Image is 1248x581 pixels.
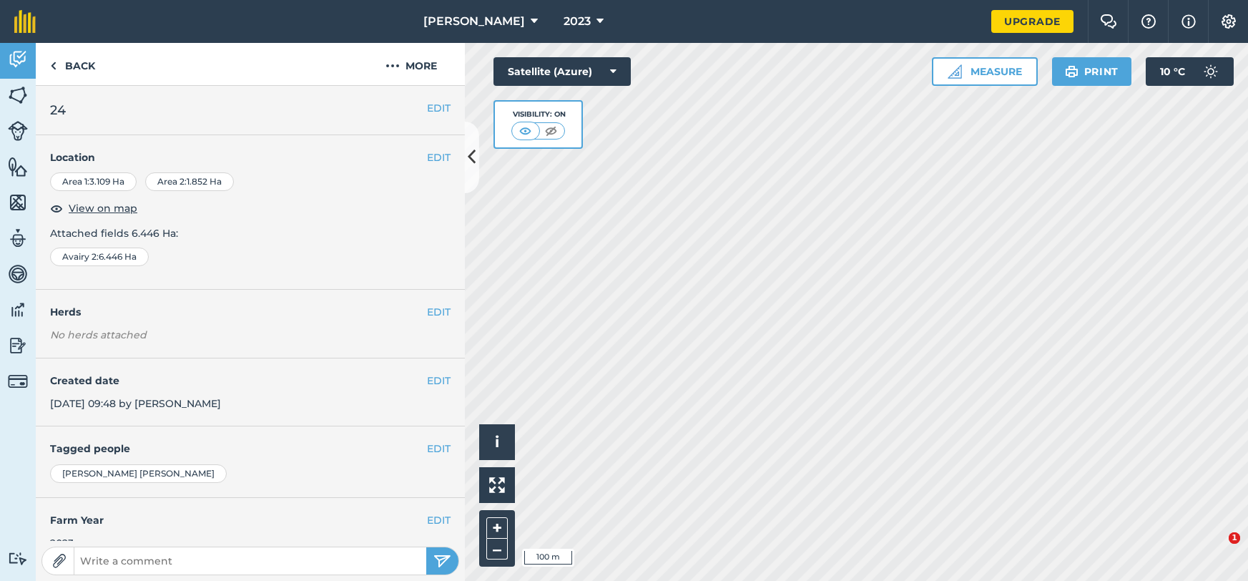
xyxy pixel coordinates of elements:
[8,335,28,356] img: svg+xml;base64,PD94bWwgdmVyc2lvbj0iMS4wIiBlbmNvZGluZz0idXRmLTgiPz4KPCEtLSBHZW5lcmF0b3I6IEFkb2JlIE...
[50,512,451,528] h4: Farm Year
[489,477,505,493] img: Four arrows, one pointing top left, one top right, one bottom right and the last bottom left
[50,304,465,320] h4: Herds
[479,424,515,460] button: i
[50,373,451,389] h4: Created date
[1052,57,1132,86] button: Print
[50,172,137,191] div: Area 1 : 3.109 Ha
[427,373,451,389] button: EDIT
[74,551,426,571] input: Write a comment
[564,13,591,30] span: 2023
[385,57,400,74] img: svg+xml;base64,PHN2ZyB4bWxucz0iaHR0cDovL3d3dy53My5vcmcvMjAwMC9zdmciIHdpZHRoPSIyMCIgaGVpZ2h0PSIyNC...
[1199,532,1234,567] iframe: Intercom live chat
[427,441,451,456] button: EDIT
[427,100,451,116] button: EDIT
[50,200,137,217] button: View on map
[1181,13,1196,30] img: svg+xml;base64,PHN2ZyB4bWxucz0iaHR0cDovL3d3dy53My5vcmcvMjAwMC9zdmciIHdpZHRoPSIxNyIgaGVpZ2h0PSIxNy...
[1229,532,1240,544] span: 1
[8,371,28,391] img: svg+xml;base64,PD94bWwgdmVyc2lvbj0iMS4wIiBlbmNvZGluZz0idXRmLTgiPz4KPCEtLSBHZW5lcmF0b3I6IEFkb2JlIE...
[50,200,63,217] img: svg+xml;base64,PHN2ZyB4bWxucz0iaHR0cDovL3d3dy53My5vcmcvMjAwMC9zdmciIHdpZHRoPSIxOCIgaGVpZ2h0PSIyNC...
[1065,63,1079,80] img: svg+xml;base64,PHN2ZyB4bWxucz0iaHR0cDovL3d3dy53My5vcmcvMjAwMC9zdmciIHdpZHRoPSIxOSIgaGVpZ2h0PSIyNC...
[14,10,36,33] img: fieldmargin Logo
[50,57,56,74] img: svg+xml;base64,PHN2ZyB4bWxucz0iaHR0cDovL3d3dy53My5vcmcvMjAwMC9zdmciIHdpZHRoPSI5IiBoZWlnaHQ9IjI0Ii...
[36,358,465,427] div: [DATE] 09:48 by [PERSON_NAME]
[358,43,465,85] button: More
[145,172,234,191] div: Area 2 : 1.852 Ha
[69,200,137,216] span: View on map
[433,552,451,570] img: svg+xml;base64,PHN2ZyB4bWxucz0iaHR0cDovL3d3dy53My5vcmcvMjAwMC9zdmciIHdpZHRoPSIyNSIgaGVpZ2h0PSIyNC...
[50,100,451,120] h2: 24
[495,433,499,451] span: i
[991,10,1073,33] a: Upgrade
[8,121,28,141] img: svg+xml;base64,PD94bWwgdmVyc2lvbj0iMS4wIiBlbmNvZGluZz0idXRmLTgiPz4KPCEtLSBHZW5lcmF0b3I6IEFkb2JlIE...
[423,13,525,30] span: [PERSON_NAME]
[36,43,109,85] a: Back
[1197,57,1225,86] img: svg+xml;base64,PD94bWwgdmVyc2lvbj0iMS4wIiBlbmNvZGluZz0idXRmLTgiPz4KPCEtLSBHZW5lcmF0b3I6IEFkb2JlIE...
[8,263,28,285] img: svg+xml;base64,PD94bWwgdmVyc2lvbj0iMS4wIiBlbmNvZGluZz0idXRmLTgiPz4KPCEtLSBHZW5lcmF0b3I6IEFkb2JlIE...
[8,192,28,213] img: svg+xml;base64,PHN2ZyB4bWxucz0iaHR0cDovL3d3dy53My5vcmcvMjAwMC9zdmciIHdpZHRoPSI1NiIgaGVpZ2h0PSI2MC...
[50,464,227,483] div: [PERSON_NAME] [PERSON_NAME]
[427,304,451,320] button: EDIT
[427,150,451,165] button: EDIT
[97,251,137,263] span: : 6.446 Ha
[1100,14,1117,29] img: Two speech bubbles overlapping with the left bubble in the forefront
[8,228,28,249] img: svg+xml;base64,PD94bWwgdmVyc2lvbj0iMS4wIiBlbmNvZGluZz0idXRmLTgiPz4KPCEtLSBHZW5lcmF0b3I6IEFkb2JlIE...
[50,327,465,343] em: No herds attached
[486,539,508,560] button: –
[1140,14,1157,29] img: A question mark icon
[511,109,566,120] div: Visibility: On
[932,57,1038,86] button: Measure
[50,150,451,165] h4: Location
[1146,57,1234,86] button: 10 °C
[1220,14,1237,29] img: A cog icon
[8,299,28,321] img: svg+xml;base64,PD94bWwgdmVyc2lvbj0iMS4wIiBlbmNvZGluZz0idXRmLTgiPz4KPCEtLSBHZW5lcmF0b3I6IEFkb2JlIE...
[542,124,560,138] img: svg+xml;base64,PHN2ZyB4bWxucz0iaHR0cDovL3d3dy53My5vcmcvMjAwMC9zdmciIHdpZHRoPSI1MCIgaGVpZ2h0PSI0MC...
[50,535,451,551] div: 2023
[427,512,451,528] button: EDIT
[493,57,631,86] button: Satellite (Azure)
[486,517,508,539] button: +
[50,441,451,456] h4: Tagged people
[52,554,67,568] img: Paperclip icon
[50,225,451,241] p: Attached fields 6.446 Ha :
[8,552,28,565] img: svg+xml;base64,PD94bWwgdmVyc2lvbj0iMS4wIiBlbmNvZGluZz0idXRmLTgiPz4KPCEtLSBHZW5lcmF0b3I6IEFkb2JlIE...
[62,251,97,263] span: Avairy 2
[1160,57,1185,86] span: 10 ° C
[8,49,28,70] img: svg+xml;base64,PD94bWwgdmVyc2lvbj0iMS4wIiBlbmNvZGluZz0idXRmLTgiPz4KPCEtLSBHZW5lcmF0b3I6IEFkb2JlIE...
[8,156,28,177] img: svg+xml;base64,PHN2ZyB4bWxucz0iaHR0cDovL3d3dy53My5vcmcvMjAwMC9zdmciIHdpZHRoPSI1NiIgaGVpZ2h0PSI2MC...
[516,124,534,138] img: svg+xml;base64,PHN2ZyB4bWxucz0iaHR0cDovL3d3dy53My5vcmcvMjAwMC9zdmciIHdpZHRoPSI1MCIgaGVpZ2h0PSI0MC...
[8,84,28,106] img: svg+xml;base64,PHN2ZyB4bWxucz0iaHR0cDovL3d3dy53My5vcmcvMjAwMC9zdmciIHdpZHRoPSI1NiIgaGVpZ2h0PSI2MC...
[948,64,962,79] img: Ruler icon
